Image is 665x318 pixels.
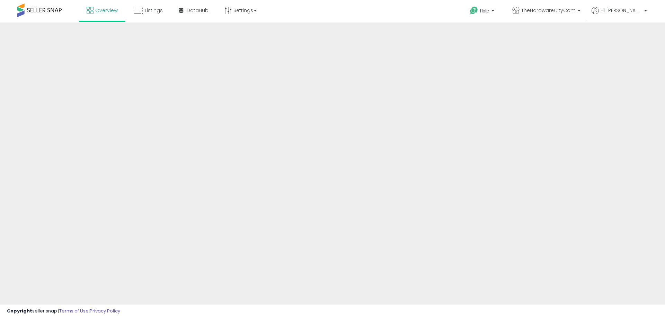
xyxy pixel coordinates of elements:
[145,7,163,14] span: Listings
[95,7,118,14] span: Overview
[7,308,32,314] strong: Copyright
[480,8,489,14] span: Help
[59,308,89,314] a: Terms of Use
[7,308,120,315] div: seller snap | |
[601,7,642,14] span: Hi [PERSON_NAME]
[521,7,576,14] span: TheHardwareCityCom
[187,7,209,14] span: DataHub
[90,308,120,314] a: Privacy Policy
[464,1,501,22] a: Help
[592,7,647,22] a: Hi [PERSON_NAME]
[470,6,478,15] i: Get Help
